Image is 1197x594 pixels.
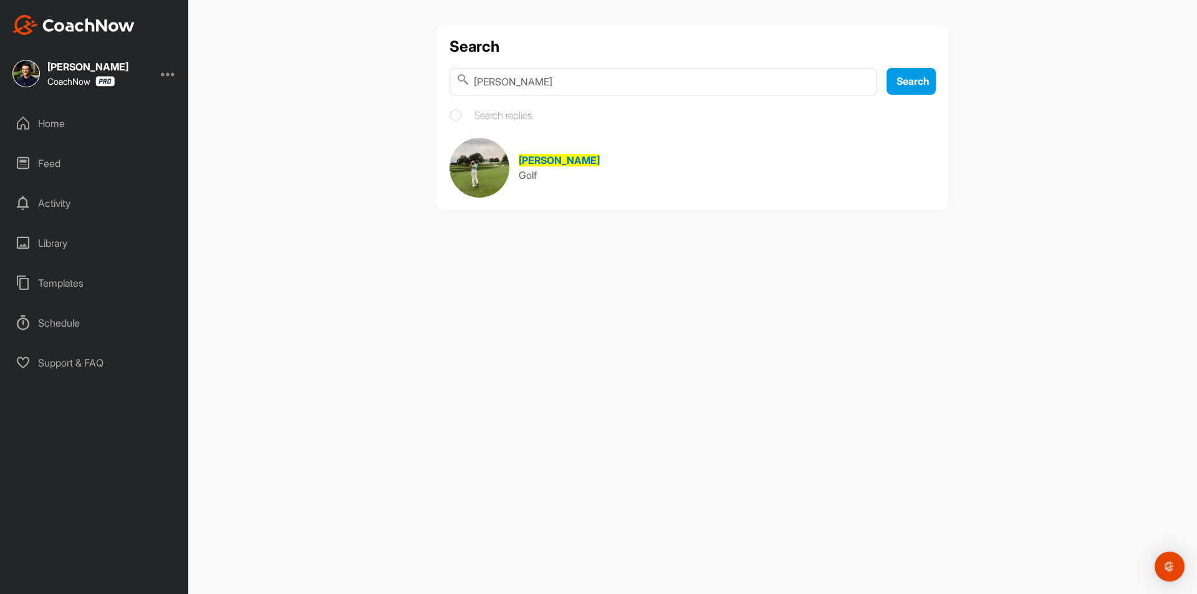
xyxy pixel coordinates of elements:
[95,76,115,87] img: CoachNow Pro
[449,138,936,198] a: [PERSON_NAME]Golf
[7,148,183,179] div: Feed
[47,76,115,87] div: CoachNow
[7,307,183,338] div: Schedule
[7,267,183,299] div: Templates
[449,37,936,55] h1: Search
[887,68,936,95] button: Search
[519,154,600,166] span: [PERSON_NAME]
[47,62,128,72] div: [PERSON_NAME]
[1155,552,1185,582] div: Open Intercom Messenger
[449,138,509,198] img: Space Logo
[449,108,532,123] label: Search replies
[897,75,930,87] span: Search
[519,169,537,181] span: Golf
[12,15,135,35] img: CoachNow
[12,60,40,87] img: square_49fb5734a34dfb4f485ad8bdc13d6667.jpg
[7,347,183,378] div: Support & FAQ
[7,188,183,219] div: Activity
[7,228,183,259] div: Library
[449,68,877,95] input: Search
[7,108,183,139] div: Home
